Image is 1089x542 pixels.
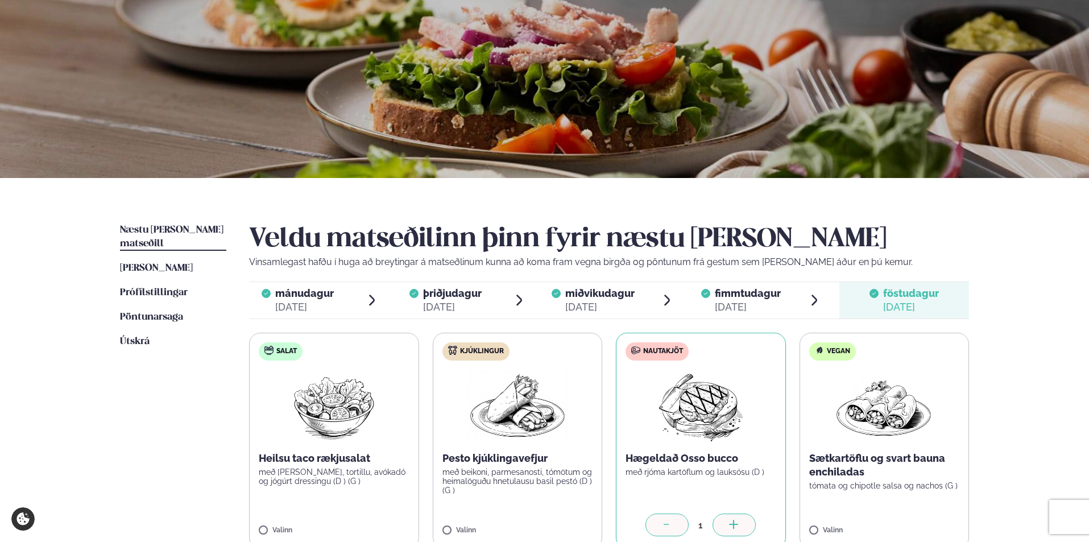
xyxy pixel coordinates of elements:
p: Vinsamlegast hafðu í huga að breytingar á matseðlinum kunna að koma fram vegna birgða og pöntunum... [249,255,969,269]
a: [PERSON_NAME] [120,262,193,275]
img: chicken.svg [448,346,457,355]
span: fimmtudagur [715,287,781,299]
div: [DATE] [715,300,781,314]
span: Pöntunarsaga [120,312,183,322]
a: Cookie settings [11,507,35,531]
p: með beikoni, parmesanosti, tómötum og heimalöguðu hnetulausu basil pestó (D ) (G ) [442,467,593,495]
p: Hægeldað Osso bucco [626,452,776,465]
img: Wraps.png [467,370,568,442]
a: Prófílstillingar [120,286,188,300]
span: Kjúklingur [460,347,504,356]
img: Vegan.svg [815,346,824,355]
p: tómata og chipotle salsa og nachos (G ) [809,481,960,490]
span: þriðjudagur [423,287,482,299]
img: salad.svg [264,346,274,355]
div: [DATE] [423,300,482,314]
div: [DATE] [565,300,635,314]
span: [PERSON_NAME] [120,263,193,273]
img: Salad.png [284,370,384,442]
span: Salat [276,347,297,356]
span: miðvikudagur [565,287,635,299]
p: Pesto kjúklingavefjur [442,452,593,465]
a: Pöntunarsaga [120,311,183,324]
div: [DATE] [883,300,939,314]
span: Nautakjöt [643,347,683,356]
span: Prófílstillingar [120,288,188,297]
span: föstudagur [883,287,939,299]
p: Heilsu taco rækjusalat [259,452,409,465]
img: beef.svg [631,346,640,355]
span: Næstu [PERSON_NAME] matseðill [120,225,223,249]
p: með [PERSON_NAME], tortillu, avókadó og jógúrt dressingu (D ) (G ) [259,467,409,486]
span: Vegan [827,347,850,356]
span: mánudagur [275,287,334,299]
div: [DATE] [275,300,334,314]
p: Sætkartöflu og svart bauna enchiladas [809,452,960,479]
h2: Veldu matseðilinn þinn fyrir næstu [PERSON_NAME] [249,224,969,255]
span: Útskrá [120,337,150,346]
img: Enchilada.png [834,370,934,442]
a: Næstu [PERSON_NAME] matseðill [120,224,226,251]
p: með rjóma kartöflum og lauksósu (D ) [626,467,776,477]
div: 1 [689,519,713,532]
img: Beef-Meat.png [651,370,751,442]
a: Útskrá [120,335,150,349]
